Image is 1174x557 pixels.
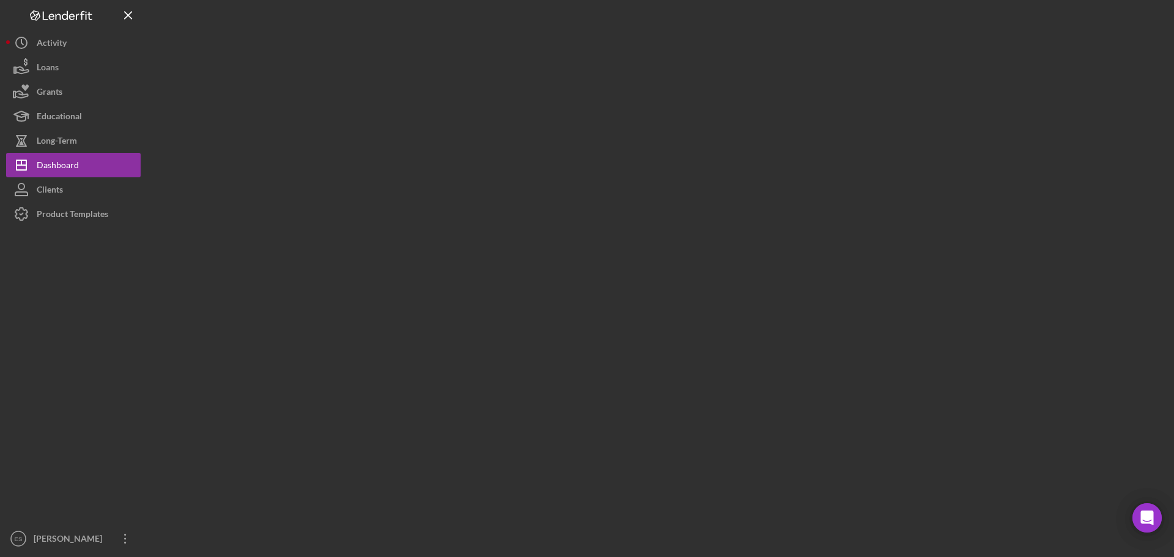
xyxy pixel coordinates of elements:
button: Clients [6,177,141,202]
button: Educational [6,104,141,128]
button: ES[PERSON_NAME] [6,526,141,551]
div: Clients [37,177,63,205]
button: Grants [6,79,141,104]
div: Open Intercom Messenger [1132,503,1162,533]
button: Product Templates [6,202,141,226]
div: Dashboard [37,153,79,180]
div: Long-Term [37,128,77,156]
button: Dashboard [6,153,141,177]
div: [PERSON_NAME] [31,526,110,554]
div: Activity [37,31,67,58]
button: Activity [6,31,141,55]
div: Grants [37,79,62,107]
div: Product Templates [37,202,108,229]
div: Educational [37,104,82,131]
button: Long-Term [6,128,141,153]
div: Loans [37,55,59,83]
button: Loans [6,55,141,79]
text: ES [15,536,23,542]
